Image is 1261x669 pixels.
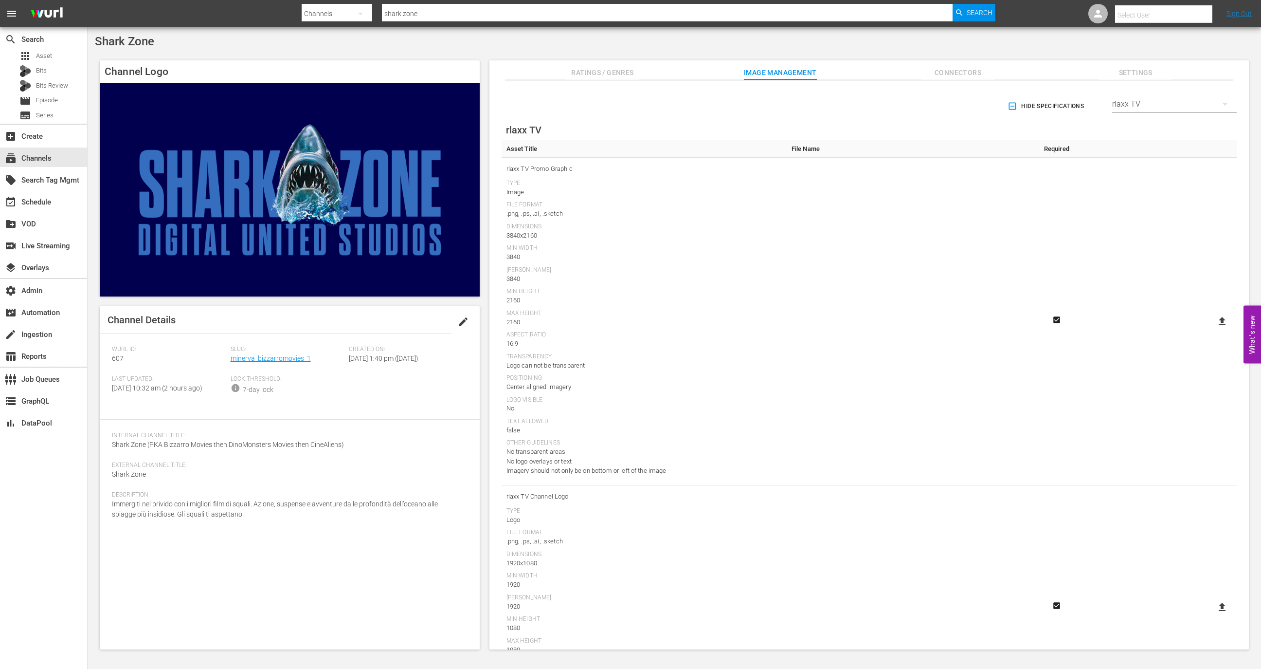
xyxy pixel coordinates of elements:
a: Sign Out [1226,10,1252,18]
span: Created On: [349,346,463,353]
span: Image Management [744,67,817,79]
span: Asset [36,51,52,61]
span: Slug: [231,346,344,353]
span: Hide Specifications [1009,101,1084,111]
div: 3840 [506,274,782,284]
div: 1080 [506,645,782,655]
span: Ratings / Genres [566,67,639,79]
div: Type [506,507,782,515]
th: Asset Title [502,140,787,158]
div: rlaxx TV [1112,91,1237,118]
span: Series [36,111,54,120]
div: Other Guidelines [506,439,782,447]
span: VOD [5,218,17,230]
span: Search [967,4,992,21]
div: Min Height [506,288,782,296]
th: File Name [787,140,1027,158]
span: menu [6,8,18,19]
button: Open Feedback Widget [1243,306,1261,364]
span: [DATE] 10:32 am (2 hours ago) [112,384,202,392]
div: Bits Review [19,80,31,92]
span: GraphQL [5,395,17,407]
button: Hide Specifications [1006,93,1088,120]
div: 1920 [506,602,782,612]
div: Image [506,187,782,197]
span: Schedule [5,196,17,208]
div: Min Width [506,244,782,252]
div: 16:9 [506,339,782,349]
span: Immergiti nel brivido con i migliori film di squali. Azione, suspense e avventure dalle profondit... [112,500,438,518]
div: Min Width [506,572,782,580]
span: Admin [5,285,17,297]
span: Internal Channel Title: [112,432,463,440]
div: File Format [506,529,782,537]
div: [PERSON_NAME] [506,266,782,274]
span: Episode [36,95,58,105]
div: Max Height [506,310,782,317]
span: Overlays [5,262,17,274]
div: Logo [506,515,782,525]
span: Search [5,34,17,45]
div: 3840x2160 [506,231,782,241]
div: Aspect Ratio [506,331,782,339]
span: Shark Zone [95,35,154,48]
span: Lock Threshold: [231,375,344,383]
span: Bits Review [36,81,68,91]
svg: Required [1051,601,1063,610]
div: 1920 [506,580,782,590]
div: 2160 [506,296,782,305]
div: Text Allowed [506,418,782,426]
div: No transparent areas [506,447,782,457]
span: Settings [1099,67,1172,79]
span: Create [5,130,17,142]
span: Channels [5,152,17,164]
button: edit [451,310,475,334]
span: Automation [5,307,17,318]
div: Logo Visible [506,396,782,404]
span: Connectors [921,67,994,79]
div: 2160 [506,317,782,327]
div: [PERSON_NAME] [506,594,782,602]
div: Dimensions [506,223,782,231]
span: Episode [19,95,31,107]
span: Series [19,110,31,121]
div: Bits [19,65,31,77]
span: DataPool [5,417,17,429]
div: Dimensions [506,551,782,558]
div: .png, .ps, .ai, .sketch [506,209,782,219]
span: Search Tag Mgmt [5,174,17,186]
div: Positioning [506,374,782,382]
th: Required [1027,140,1086,158]
button: Search [953,4,995,21]
span: Shark Zone [112,470,146,478]
div: Logo can not be transparent [506,361,782,371]
img: Shark Zone [100,83,480,297]
div: Min Height [506,615,782,623]
div: 3840 [506,252,782,262]
span: Ingestion [5,329,17,340]
span: [DATE] 1:40 pm ([DATE]) [349,354,418,362]
div: Transparency [506,353,782,361]
span: rlaxx TV [506,124,541,136]
div: No [506,404,782,413]
span: edit [457,316,469,328]
span: Channel Details [108,314,176,326]
div: 1080 [506,623,782,633]
div: No logo overlays or text [506,457,782,466]
div: Imagery should not only be on bottom or left of the image [506,466,782,476]
span: rlaxx TV Channel Logo [506,490,782,503]
div: Max Height [506,637,782,645]
span: Live Streaming [5,240,17,252]
div: 1920x1080 [506,558,782,568]
span: Shark Zone (PKA Bizzarro Movies then DinoMonsters Movies then CineAliens) [112,441,344,448]
img: ans4CAIJ8jUAAAAAAAAAAAAAAAAAAAAAAAAgQb4GAAAAAAAAAAAAAAAAAAAAAAAAJMjXAAAAAAAAAAAAAAAAAAAAAAAAgAT5G... [23,2,70,25]
span: Description: [112,491,463,499]
span: rlaxx TV Promo Graphic [506,163,782,175]
div: File Format [506,201,782,209]
span: 607 [112,354,124,362]
h4: Channel Logo [100,60,480,83]
div: Type [506,180,782,187]
div: false [506,426,782,435]
div: .png, .ps, .ai, .sketch [506,537,782,546]
div: 7-day lock [243,385,273,395]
